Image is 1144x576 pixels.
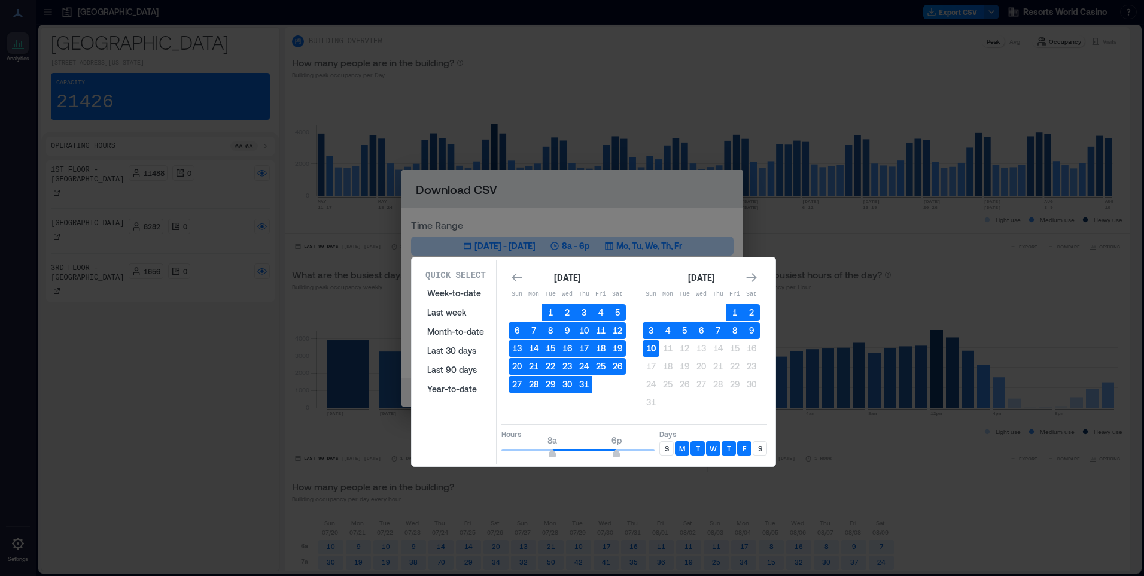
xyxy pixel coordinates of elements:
button: 12 [676,340,693,357]
th: Sunday [509,286,525,303]
button: 9 [743,322,760,339]
button: 2 [559,304,576,321]
button: 1 [726,304,743,321]
button: 30 [559,376,576,393]
th: Sunday [643,286,659,303]
button: 6 [693,322,710,339]
p: Sun [509,290,525,299]
button: 16 [559,340,576,357]
p: S [758,444,762,453]
button: Week-to-date [420,284,491,303]
div: [DATE] [550,271,584,285]
th: Tuesday [676,286,693,303]
p: Thu [576,290,592,299]
button: Go to previous month [509,269,525,286]
button: 17 [576,340,592,357]
button: 16 [743,340,760,357]
button: 23 [559,358,576,375]
button: 13 [693,340,710,357]
button: 13 [509,340,525,357]
p: Fri [726,290,743,299]
button: 20 [509,358,525,375]
p: Wed [693,290,710,299]
p: Sun [643,290,659,299]
button: 29 [542,376,559,393]
p: M [679,444,685,453]
button: 11 [659,340,676,357]
button: 8 [726,322,743,339]
button: 24 [643,376,659,393]
button: 1 [542,304,559,321]
button: Year-to-date [420,380,491,399]
button: 2 [743,304,760,321]
button: Last week [420,303,491,322]
button: 11 [592,322,609,339]
button: 4 [592,304,609,321]
button: 14 [710,340,726,357]
button: 22 [726,358,743,375]
th: Tuesday [542,286,559,303]
button: 30 [743,376,760,393]
button: 3 [643,322,659,339]
button: 19 [676,358,693,375]
button: 20 [693,358,710,375]
span: 8a [547,435,557,445]
p: S [665,444,669,453]
button: 4 [659,322,676,339]
button: Last 90 days [420,360,491,380]
p: Wed [559,290,576,299]
button: 21 [525,358,542,375]
p: Thu [710,290,726,299]
button: 24 [576,358,592,375]
th: Saturday [609,286,626,303]
button: 9 [559,322,576,339]
button: 10 [576,322,592,339]
p: Tue [676,290,693,299]
button: 19 [609,340,626,357]
button: Last 30 days [420,341,491,360]
span: 6p [611,435,622,445]
button: 26 [676,376,693,393]
th: Friday [726,286,743,303]
p: Sat [609,290,626,299]
th: Wednesday [693,286,710,303]
button: 10 [643,340,659,357]
p: Fri [592,290,609,299]
button: 15 [542,340,559,357]
button: 5 [609,304,626,321]
button: 27 [509,376,525,393]
p: T [727,444,731,453]
button: 12 [609,322,626,339]
p: Tue [542,290,559,299]
th: Thursday [576,286,592,303]
p: F [743,444,746,453]
button: 27 [693,376,710,393]
p: Quick Select [425,269,486,281]
button: 23 [743,358,760,375]
button: 14 [525,340,542,357]
th: Thursday [710,286,726,303]
button: 8 [542,322,559,339]
div: [DATE] [684,271,718,285]
button: Go to next month [743,269,760,286]
th: Saturday [743,286,760,303]
button: Month-to-date [420,322,491,341]
button: 15 [726,340,743,357]
button: 21 [710,358,726,375]
button: 18 [659,358,676,375]
p: Mon [659,290,676,299]
button: 17 [643,358,659,375]
th: Wednesday [559,286,576,303]
p: Hours [501,429,655,439]
button: 6 [509,322,525,339]
th: Monday [659,286,676,303]
button: 28 [525,376,542,393]
p: T [696,444,700,453]
button: 29 [726,376,743,393]
button: 5 [676,322,693,339]
button: 18 [592,340,609,357]
p: Sat [743,290,760,299]
button: 7 [525,322,542,339]
p: W [710,444,717,453]
p: Days [659,429,767,439]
